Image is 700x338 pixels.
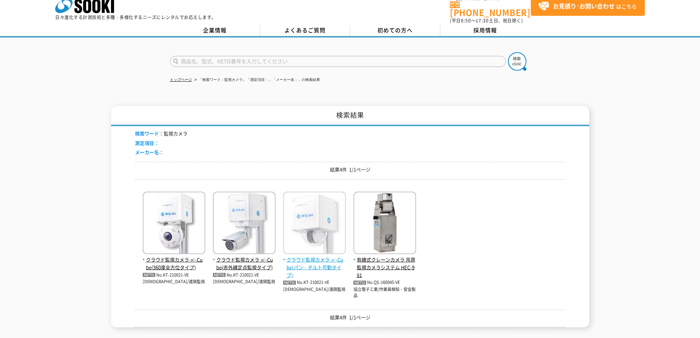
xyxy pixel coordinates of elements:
[353,256,416,279] span: 有線式クレーンカメラ 吊荷監視カメラシステム HEC-981
[170,78,192,82] a: トップページ
[461,17,471,24] span: 8:50
[353,287,416,299] p: 協立電子工業/作業員検知・安全製品
[353,192,416,256] img: HEC-981
[213,279,276,285] p: [DEMOGRAPHIC_DATA]/遠隔監視
[213,192,276,256] img: ㎥-Cube(赤外線定点監視タイプ)
[143,279,205,285] p: [DEMOGRAPHIC_DATA]/遠隔監視
[283,287,346,293] p: [DEMOGRAPHIC_DATA]/遠隔監視
[450,1,531,17] a: [PHONE_NUMBER]
[440,25,530,36] a: 採用情報
[135,139,159,146] span: 測定項目：
[143,248,205,271] a: クラウド監視カメラ ㎥-Cube(360度全方位タイプ)
[476,17,489,24] span: 17:30
[143,192,205,256] img: ㎥-Cube(360度全方位タイプ)
[350,25,440,36] a: 初めての方へ
[283,256,346,279] span: クラウド監視カメラ ㎥-Cube(パン・チルト可動タイプ)
[170,25,260,36] a: 企業情報
[553,1,615,10] strong: お見積り･お問い合わせ
[55,15,216,19] p: 日々進化する計測技術と多種・多様化するニーズにレンタルでお応えします。
[538,1,637,12] span: はこちら
[213,248,276,271] a: クラウド監視カメラ ㎥-Cube(赤外線定点監視タイプ)
[193,76,320,84] li: 「検索ワード：監視カメラ」「測定項目：」「メーカー名：」の検索結果
[450,17,523,24] span: (平日 ～ 土日、祝日除く)
[283,192,346,256] img: ㎥-Cube(パン・チルト可動タイプ)
[135,130,188,138] li: 監視カメラ
[143,256,205,271] span: クラウド監視カメラ ㎥-Cube(360度全方位タイプ)
[111,106,589,126] h1: 検索結果
[135,130,164,137] span: 検索ワード：
[135,166,565,174] p: 結果4件 1/1ページ
[213,256,276,271] span: クラウド監視カメラ ㎥-Cube(赤外線定点監視タイプ)
[377,26,413,34] span: 初めての方へ
[213,271,276,279] p: No.KT-210021-VE
[135,149,164,156] span: メーカー名：
[283,279,346,287] p: No.KT-210021-VE
[353,279,416,287] p: No.QS-160045-VE
[170,56,506,67] input: 商品名、型式、NETIS番号を入力してください
[135,314,565,321] p: 結果4件 1/1ページ
[508,52,526,71] img: btn_search.png
[143,271,205,279] p: No.KT-210021-VE
[283,248,346,279] a: クラウド監視カメラ ㎥-Cube(パン・チルト可動タイプ)
[353,248,416,279] a: 有線式クレーンカメラ 吊荷監視カメラシステム HEC-981
[260,25,350,36] a: よくあるご質問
